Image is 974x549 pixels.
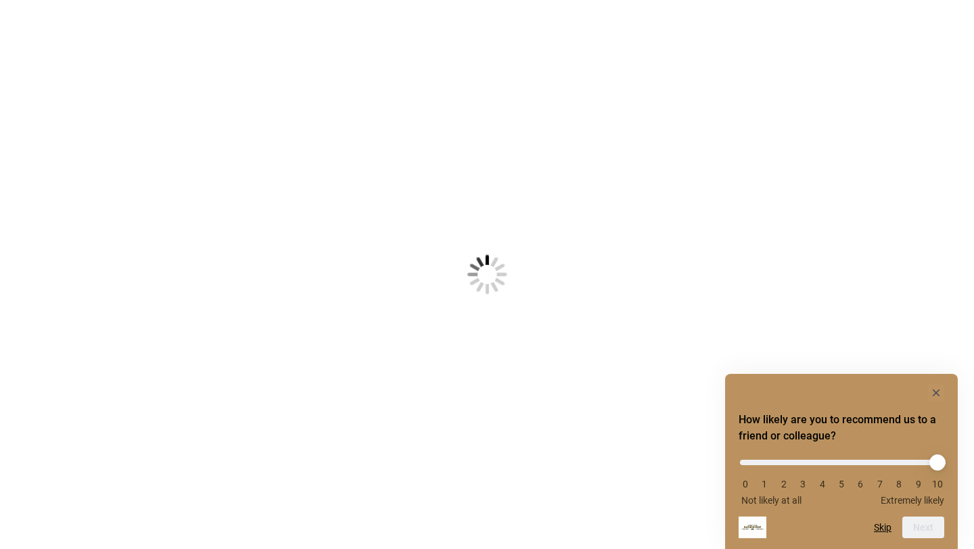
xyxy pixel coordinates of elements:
button: Hide survey [928,385,944,401]
span: Extremely likely [881,495,944,506]
li: 4 [816,479,829,490]
img: Loading [400,188,574,361]
li: 2 [777,479,791,490]
li: 7 [873,479,887,490]
li: 10 [931,479,944,490]
span: Not likely at all [741,495,802,506]
li: 9 [912,479,925,490]
li: 3 [796,479,810,490]
li: 0 [739,479,752,490]
li: 1 [758,479,771,490]
li: 8 [892,479,906,490]
div: How likely are you to recommend us to a friend or colleague? Select an option from 0 to 10, with ... [739,450,944,506]
div: How likely are you to recommend us to a friend or colleague? Select an option from 0 to 10, with ... [739,385,944,538]
li: 5 [835,479,848,490]
button: Next question [902,517,944,538]
li: 6 [854,479,867,490]
h2: How likely are you to recommend us to a friend or colleague? Select an option from 0 to 10, with ... [739,412,944,444]
button: Skip [874,522,891,533]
